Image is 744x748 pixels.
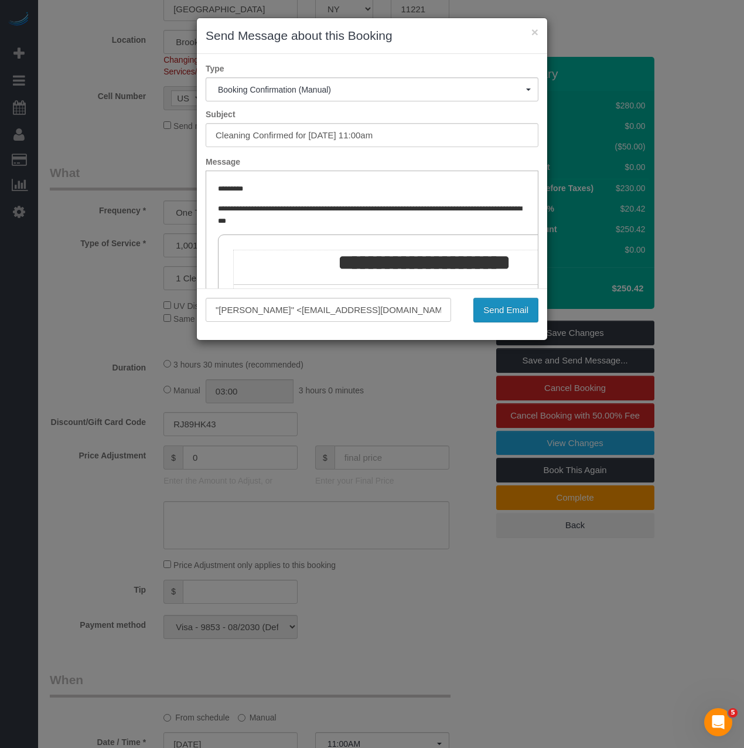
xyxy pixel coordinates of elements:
[197,156,547,168] label: Message
[704,708,732,736] iframe: Intercom live chat
[218,85,526,94] span: Booking Confirmation (Manual)
[206,171,538,354] iframe: Rich Text Editor, editor1
[206,27,538,45] h3: Send Message about this Booking
[197,63,547,74] label: Type
[473,298,538,322] button: Send Email
[206,77,538,101] button: Booking Confirmation (Manual)
[728,708,738,718] span: 5
[531,26,538,38] button: ×
[197,108,547,120] label: Subject
[206,123,538,147] input: Subject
